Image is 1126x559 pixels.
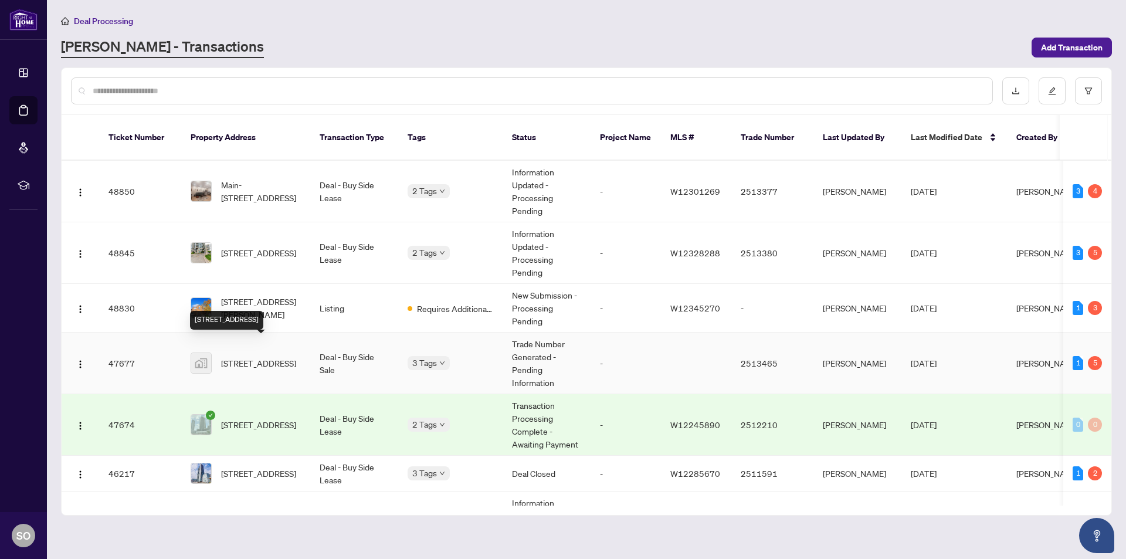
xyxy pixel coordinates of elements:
td: Deal - Buy Side Lease [310,161,398,222]
td: Listing [310,492,398,553]
th: Transaction Type [310,115,398,161]
span: down [439,250,445,256]
div: 3 [1073,246,1083,260]
img: Logo [76,360,85,369]
span: [STREET_ADDRESS][PERSON_NAME] [221,295,301,321]
td: - [591,456,661,492]
td: Information Updated - Processing Pending [503,492,591,553]
a: [PERSON_NAME] - Transactions [61,37,264,58]
span: download [1012,87,1020,95]
td: 46217 [99,456,181,492]
td: 46031 [99,492,181,553]
td: 2513380 [731,222,813,284]
td: [PERSON_NAME] [813,394,901,456]
span: [PERSON_NAME] [1016,358,1080,368]
button: Add Transaction [1032,38,1112,57]
img: thumbnail-img [191,181,211,201]
span: W12285670 [670,468,720,479]
td: 48845 [99,222,181,284]
td: Trade Number Generated - Pending Information [503,333,591,394]
button: filter [1075,77,1102,104]
td: Information Updated - Processing Pending [503,161,591,222]
th: Property Address [181,115,310,161]
div: 0 [1073,418,1083,432]
td: 48830 [99,284,181,333]
span: [STREET_ADDRESS] [221,246,296,259]
span: Add Transaction [1041,38,1103,57]
th: Created By [1007,115,1077,161]
div: 2 [1088,466,1102,480]
td: Deal - Buy Side Lease [310,456,398,492]
td: New Submission - Processing Pending [503,284,591,333]
span: 3 Tags [412,466,437,480]
span: down [439,188,445,194]
img: Logo [76,421,85,431]
td: Deal - Buy Side Lease [310,222,398,284]
span: 3 Tags [412,356,437,370]
td: 2511591 [731,456,813,492]
th: Trade Number [731,115,813,161]
span: [STREET_ADDRESS] [221,467,296,480]
button: Logo [71,299,90,317]
span: W12328288 [670,248,720,258]
span: [STREET_ADDRESS] [221,357,296,370]
div: 1 [1073,466,1083,480]
span: [DATE] [911,419,937,430]
td: Deal - Buy Side Sale [310,333,398,394]
td: Transaction Processing Complete - Awaiting Payment [503,394,591,456]
th: Last Modified Date [901,115,1007,161]
td: Information Updated - Processing Pending [503,222,591,284]
span: [PERSON_NAME] [1016,186,1080,197]
td: 2513377 [731,161,813,222]
img: thumbnail-img [191,463,211,483]
button: Open asap [1079,518,1114,553]
span: [DATE] [911,248,937,258]
td: - [731,284,813,333]
td: - [591,333,661,394]
span: [DATE] [911,303,937,313]
td: [PERSON_NAME] [813,492,901,553]
span: [DATE] [911,468,937,479]
td: [PERSON_NAME] [813,333,901,394]
img: thumbnail-img [191,415,211,435]
span: 2 Tags [412,246,437,259]
span: [DATE] [911,358,937,368]
img: Logo [76,188,85,197]
div: 5 [1088,356,1102,370]
span: Deal Processing [74,16,133,26]
div: 3 [1073,184,1083,198]
button: download [1002,77,1029,104]
button: Logo [71,354,90,372]
span: W12345270 [670,303,720,313]
th: Tags [398,115,503,161]
span: down [439,470,445,476]
button: Logo [71,243,90,262]
button: Logo [71,415,90,434]
td: - [731,492,813,553]
td: Listing [310,284,398,333]
div: 0 [1088,418,1102,432]
span: [PERSON_NAME] [1016,468,1080,479]
span: [DATE] [911,186,937,197]
img: logo [9,9,38,31]
td: [PERSON_NAME] [813,161,901,222]
div: 5 [1088,246,1102,260]
span: edit [1048,87,1056,95]
span: Main-[STREET_ADDRESS] [221,178,301,204]
td: - [591,394,661,456]
button: Logo [71,182,90,201]
span: down [439,422,445,428]
img: Logo [76,304,85,314]
td: [PERSON_NAME] [813,456,901,492]
td: [PERSON_NAME] [813,284,901,333]
td: 2512210 [731,394,813,456]
span: [PERSON_NAME] [1016,419,1080,430]
td: 2513465 [731,333,813,394]
span: [PERSON_NAME] [1016,303,1080,313]
span: Requires Additional Docs [417,302,493,315]
td: - [591,161,661,222]
td: - [591,284,661,333]
th: Last Updated By [813,115,901,161]
div: 1 [1073,301,1083,315]
span: [PERSON_NAME] [1016,248,1080,258]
